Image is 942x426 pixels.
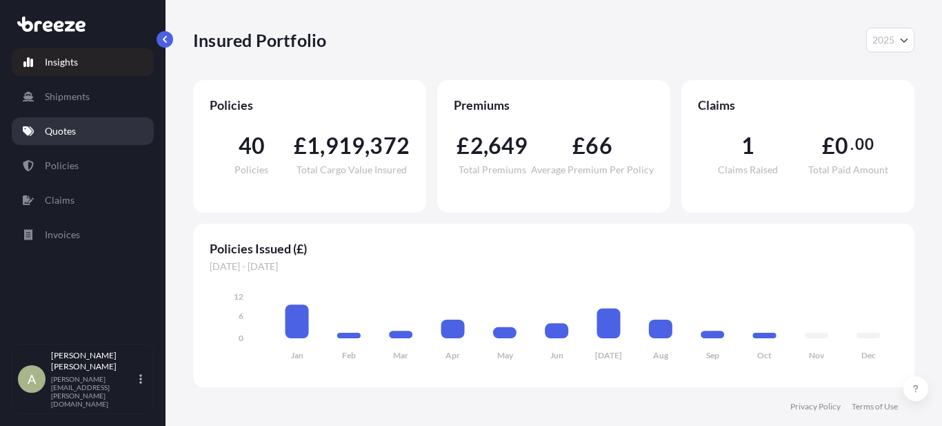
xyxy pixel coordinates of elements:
tspan: 0 [239,333,243,343]
span: , [365,135,370,157]
span: £ [294,135,307,157]
p: Shipments [45,90,90,104]
tspan: Oct [757,350,772,360]
tspan: [DATE] [595,350,622,360]
a: Privacy Policy [790,401,841,412]
p: Insured Portfolio [193,29,326,51]
span: Policies Issued (£) [210,240,898,257]
button: Year Selector [866,28,914,52]
span: Policies [234,165,268,175]
span: 00 [855,139,873,150]
span: . [850,139,854,150]
a: Quotes [12,117,154,145]
tspan: Jun [550,350,563,360]
span: , [320,135,325,157]
span: Claims [698,97,898,113]
span: 372 [370,135,410,157]
a: Shipments [12,83,154,110]
span: 40 [239,135,265,157]
span: £ [822,135,835,157]
span: £ [457,135,470,157]
span: Total Cargo Value Insured [297,165,407,175]
span: 0 [835,135,848,157]
span: £ [572,135,585,157]
tspan: Jan [291,350,303,360]
p: Insights [45,55,78,69]
span: 66 [585,135,612,157]
tspan: Feb [342,350,356,360]
tspan: Sep [706,350,719,360]
tspan: 6 [239,311,243,321]
p: [PERSON_NAME][EMAIL_ADDRESS][PERSON_NAME][DOMAIN_NAME] [51,375,137,408]
p: Quotes [45,124,76,138]
span: 1 [307,135,320,157]
span: Policies [210,97,410,113]
tspan: Mar [393,350,408,360]
tspan: Apr [445,350,460,360]
tspan: Nov [809,350,825,360]
span: 649 [488,135,528,157]
span: , [483,135,488,157]
tspan: Aug [653,350,669,360]
a: Policies [12,152,154,180]
span: 1 [741,135,754,157]
a: Invoices [12,221,154,249]
p: Claims [45,193,74,207]
span: A [28,372,36,386]
tspan: 12 [234,291,243,302]
tspan: May [497,350,514,360]
p: Invoices [45,228,80,242]
span: 2025 [872,33,894,47]
p: Policies [45,159,79,173]
a: Claims [12,186,154,214]
span: [DATE] - [DATE] [210,260,898,273]
span: Premiums [454,97,654,113]
span: Claims Raised [718,165,778,175]
a: Insights [12,48,154,76]
span: Total Paid Amount [808,165,888,175]
span: Total Premiums [459,165,526,175]
tspan: Dec [861,350,876,360]
span: 919 [325,135,365,157]
a: Terms of Use [852,401,898,412]
span: Average Premium Per Policy [531,165,654,175]
p: [PERSON_NAME] [PERSON_NAME] [51,350,137,372]
span: 2 [470,135,483,157]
